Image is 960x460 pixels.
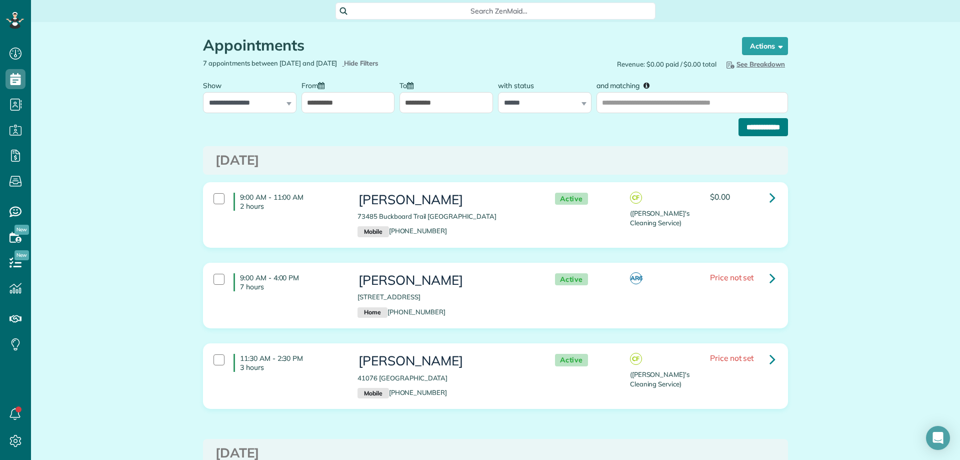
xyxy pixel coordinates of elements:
a: Home[PHONE_NUMBER] [357,308,445,316]
h3: [PERSON_NAME] [357,273,534,288]
p: 41076 [GEOGRAPHIC_DATA] [357,373,534,383]
button: Actions [742,37,788,55]
span: See Breakdown [724,60,785,68]
h4: 9:00 AM - 4:00 PM [233,273,342,291]
h1: Appointments [203,37,723,54]
span: Price not set [710,353,754,363]
span: Revenue: $0.00 paid / $0.00 total [617,60,716,69]
small: Mobile [357,388,388,399]
div: Open Intercom Messenger [926,426,950,450]
h4: 9:00 AM - 11:00 AM [233,193,342,211]
h3: [PERSON_NAME] [357,193,534,207]
span: Active [555,193,588,205]
span: Active [555,354,588,366]
span: New [14,250,29,260]
h3: [DATE] [215,153,775,168]
p: 2 hours [240,202,342,211]
a: Mobile[PHONE_NUMBER] [357,227,447,235]
span: New [14,225,29,235]
span: CF [630,353,642,365]
a: Mobile[PHONE_NUMBER] [357,388,447,396]
a: Hide Filters [342,59,378,67]
h3: [PERSON_NAME] [357,354,534,368]
p: 3 hours [240,363,342,372]
span: $0.00 [710,192,730,202]
label: and matching [596,76,657,94]
label: From [301,76,329,94]
span: Price not set [710,272,754,282]
p: 73485 Buckboard Trail [GEOGRAPHIC_DATA] [357,212,534,221]
span: AR6 [630,272,642,284]
span: Active [555,273,588,286]
span: CF [630,192,642,204]
p: [STREET_ADDRESS] [357,292,534,302]
span: ([PERSON_NAME]'s Cleaning Service) [630,209,689,227]
h4: 11:30 AM - 2:30 PM [233,354,342,372]
span: ([PERSON_NAME]'s Cleaning Service) [630,370,689,388]
label: To [399,76,418,94]
div: 7 appointments between [DATE] and [DATE] [195,59,495,68]
small: Home [357,307,387,318]
p: 7 hours [240,282,342,291]
span: Hide Filters [344,59,378,68]
button: See Breakdown [721,59,788,70]
small: Mobile [357,226,388,237]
